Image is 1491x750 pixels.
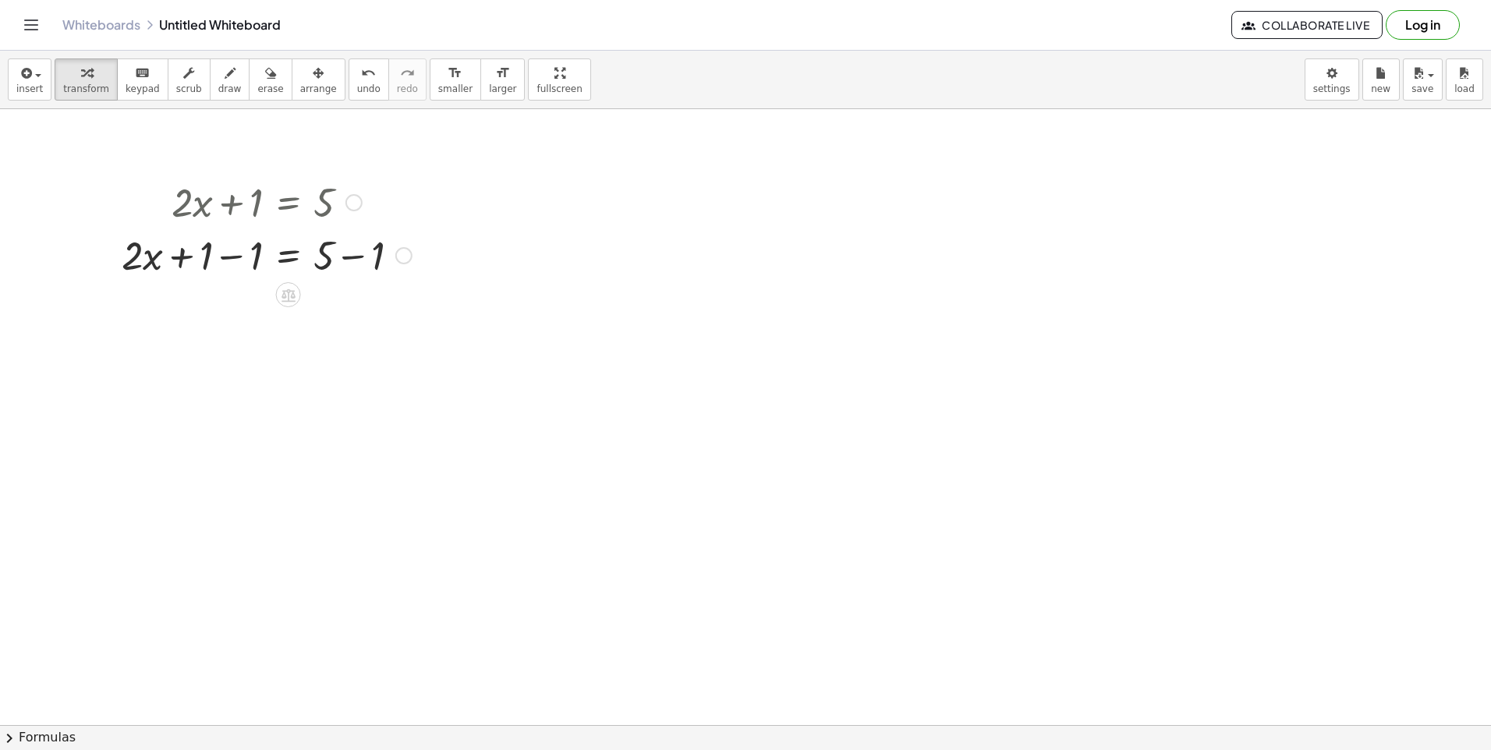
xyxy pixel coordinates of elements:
span: Collaborate Live [1245,18,1369,32]
button: keyboardkeypad [117,58,168,101]
span: redo [397,83,418,94]
span: scrub [176,83,202,94]
span: settings [1313,83,1351,94]
button: scrub [168,58,211,101]
button: new [1362,58,1400,101]
span: erase [257,83,283,94]
a: Whiteboards [62,17,140,33]
button: draw [210,58,250,101]
span: draw [218,83,242,94]
button: format_sizesmaller [430,58,481,101]
i: redo [400,64,415,83]
span: arrange [300,83,337,94]
span: fullscreen [537,83,582,94]
button: redoredo [388,58,427,101]
span: new [1371,83,1390,94]
span: save [1411,83,1433,94]
span: transform [63,83,109,94]
span: smaller [438,83,473,94]
button: format_sizelarger [480,58,525,101]
span: keypad [126,83,160,94]
button: Collaborate Live [1231,11,1383,39]
span: insert [16,83,43,94]
button: arrange [292,58,345,101]
button: load [1446,58,1483,101]
i: keyboard [135,64,150,83]
button: insert [8,58,51,101]
span: larger [489,83,516,94]
button: undoundo [349,58,389,101]
button: Toggle navigation [19,12,44,37]
button: Log in [1386,10,1460,40]
button: transform [55,58,118,101]
button: erase [249,58,292,101]
button: settings [1305,58,1359,101]
i: format_size [448,64,462,83]
span: undo [357,83,381,94]
i: undo [361,64,376,83]
i: format_size [495,64,510,83]
div: Apply the same math to both sides of the equation [276,282,301,307]
button: fullscreen [528,58,590,101]
button: save [1403,58,1443,101]
span: load [1454,83,1475,94]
